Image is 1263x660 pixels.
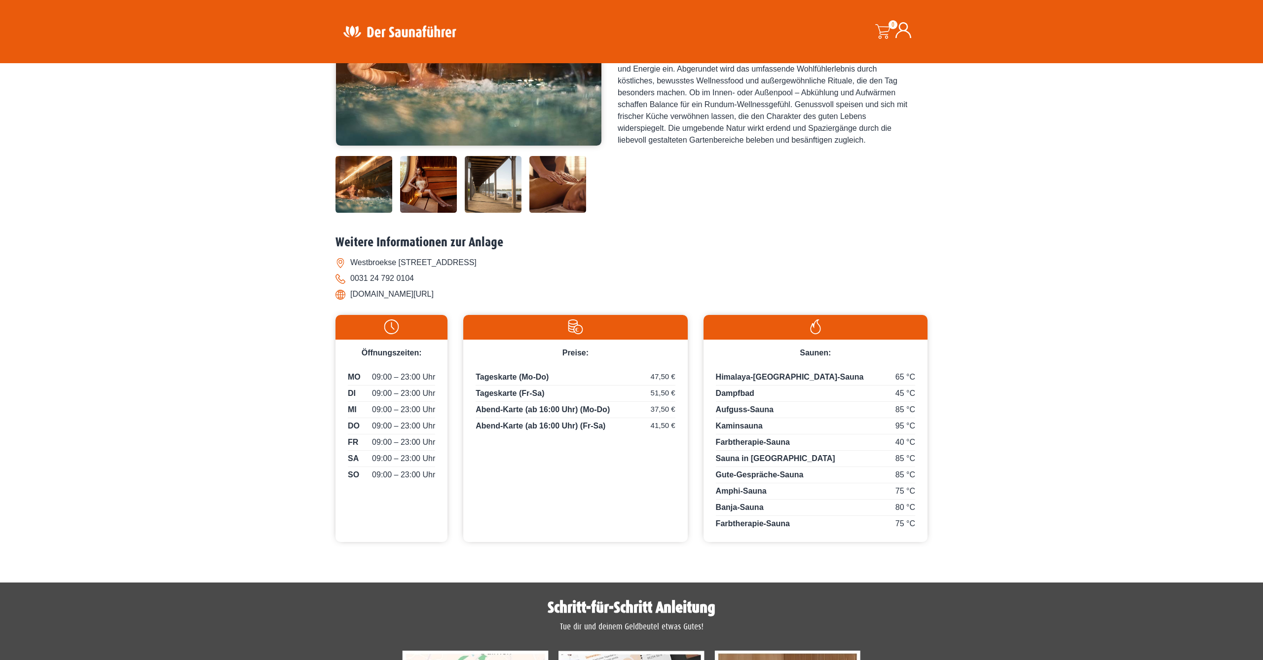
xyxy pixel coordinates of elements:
span: 09:00 – 23:00 Uhr [372,388,435,399]
li: 0031 24 792 0104 [335,271,928,286]
span: 47,50 € [651,371,675,383]
img: Uhr-weiss.svg [340,319,443,334]
span: Sauna in [GEOGRAPHIC_DATA] [716,454,835,463]
p: Tageskarte (Fr-Sa) [476,388,675,402]
span: Saunen: [800,349,831,357]
span: Aufguss-Sauna [716,405,774,414]
h2: Weitere Informationen zur Anlage [335,235,928,250]
span: DO [348,420,360,432]
span: SO [348,469,359,481]
span: Gute-Gespräche-Sauna [716,470,804,479]
span: 09:00 – 23:00 Uhr [372,371,435,383]
p: Tageskarte (Mo-Do) [476,371,675,386]
span: 85 °C [895,469,915,481]
span: 85 °C [895,453,915,465]
h1: Schritt-für-Schritt Anleitung [340,600,923,616]
p: Tue dir und deinem Geldbeutel etwas Gutes! [340,621,923,633]
span: 41,50 € [651,420,675,431]
span: Kaminsauna [716,422,763,430]
span: 80 °C [895,502,915,513]
span: Farbtherapie-Sauna [716,438,790,446]
span: FR [348,436,358,448]
span: DI [348,388,356,399]
span: Himalaya-[GEOGRAPHIC_DATA]-Sauna [716,373,864,381]
span: 85 °C [895,404,915,416]
span: 09:00 – 23:00 Uhr [372,469,435,481]
span: 0 [889,20,897,29]
span: 09:00 – 23:00 Uhr [372,436,435,448]
span: 09:00 – 23:00 Uhr [372,420,435,432]
span: 09:00 – 23:00 Uhr [372,453,435,465]
div: Die Thermen Maarssen laden mit Saunen und Bädern zu einem Moment der Ruhe und Energie ein. Abgeru... [618,51,914,146]
span: SA [348,453,359,465]
li: [DOMAIN_NAME][URL] [335,286,928,302]
span: 45 °C [895,388,915,399]
li: Westbroekse [STREET_ADDRESS] [335,255,928,271]
span: Banja-Sauna [716,503,764,511]
span: 75 °C [895,485,915,497]
span: 37,50 € [651,404,675,415]
span: MO [348,371,361,383]
span: 95 °C [895,420,915,432]
p: Abend-Karte (ab 16:00 Uhr) (Mo-Do) [476,404,675,418]
img: Preise-weiss.svg [468,319,682,334]
span: 09:00 – 23:00 Uhr [372,404,435,416]
span: Amphi-Sauna [716,487,767,495]
p: Abend-Karte (ab 16:00 Uhr) (Fr-Sa) [476,420,675,432]
span: Dampfbad [716,389,754,397]
img: Flamme-weiss.svg [708,319,923,334]
span: 40 °C [895,436,915,448]
span: 75 °C [895,518,915,530]
span: MI [348,404,357,416]
span: Preise: [562,349,589,357]
span: Öffnungszeiten: [362,349,422,357]
span: 51,50 € [651,388,675,399]
span: 65 °C [895,371,915,383]
span: Farbtherapie-Sauna [716,519,790,528]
